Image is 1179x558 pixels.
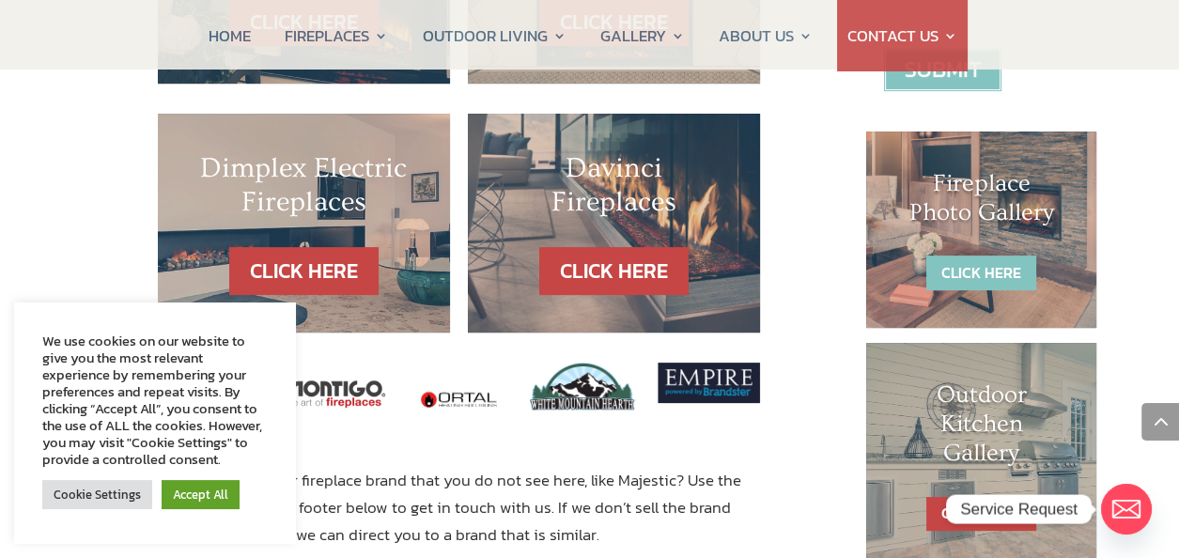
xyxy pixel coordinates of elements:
[1101,484,1152,535] a: Email
[229,247,379,295] a: CLICK HERE
[654,363,760,403] img: Screen-5-7-2021_34050_PM
[530,363,636,416] img: white_mountain_hearth_logo
[42,333,268,468] div: We use cookies on our website to give you the most relevant experience by remembering your prefer...
[42,480,152,509] a: Cookie Settings
[158,467,761,549] p: Looking for another fireplace brand that you do not see here, like Majestic? Use the contact form...
[926,497,1036,532] a: CLICK HERE
[904,380,1060,478] h1: Outdoor Kitchen Gallery
[162,480,240,509] a: Accept All
[282,363,388,426] img: montigo-logo
[505,151,722,228] h2: Davinci Fireplaces
[926,256,1036,290] a: CLICK HERE
[406,363,512,437] img: ortal
[195,151,412,228] h2: Dimplex Electric Fireplaces
[904,169,1060,237] h1: Fireplace Photo Gallery
[539,247,689,295] a: CLICK HERE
